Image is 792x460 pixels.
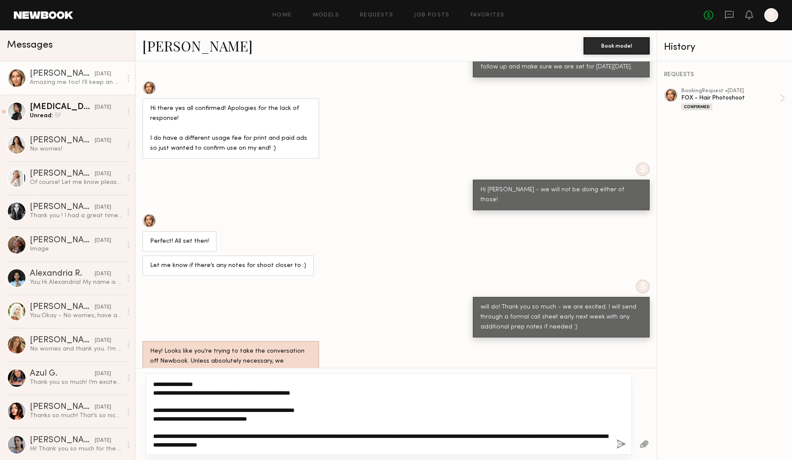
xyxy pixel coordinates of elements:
[95,337,111,345] div: [DATE]
[95,270,111,278] div: [DATE]
[30,70,95,78] div: [PERSON_NAME]
[95,137,111,145] div: [DATE]
[313,13,339,18] a: Models
[30,378,122,386] div: Thank you so much! I’m excited to look through them :)
[30,370,95,378] div: Azul G.
[95,370,111,378] div: [DATE]
[681,88,785,110] a: bookingRequest •[DATE]FOX - Hair PhotoshootConfirmed
[471,13,505,18] a: Favorites
[7,40,53,50] span: Messages
[30,245,122,253] div: Image
[150,347,311,386] div: Hey! Looks like you’re trying to take the conversation off Newbook. Unless absolutely necessary, ...
[30,103,95,112] div: [MEDICAL_DATA][PERSON_NAME]
[30,178,122,187] div: Of course! Let me know please 🙏🏼
[95,70,111,78] div: [DATE]
[30,270,95,278] div: Alexandria R.
[95,303,111,312] div: [DATE]
[30,336,95,345] div: [PERSON_NAME]
[360,13,393,18] a: Requests
[30,212,122,220] div: Thank you ! I had a great time with you as well :) can’t wait to see !
[30,445,122,453] div: Hi! Thank you so much for the update, I hope the shoot goes well! and of course, I’m definitely o...
[150,104,311,154] div: Hi there yes all confirmed! Apologies for the lack of response! I do have a different usage fee f...
[664,72,785,78] div: REQUESTS
[30,112,122,120] div: Unread: 🤍
[414,13,450,18] a: Job Posts
[30,170,95,178] div: [PERSON_NAME]
[30,145,122,153] div: No worries!
[584,37,650,55] button: Book model
[764,8,778,22] a: S
[30,303,95,312] div: [PERSON_NAME]
[481,52,642,72] div: Hi [PERSON_NAME], [PERSON_NAME] reaching out to follow up and make sure we are set for [DATE][DATE].
[30,278,122,286] div: You: Hi Alexandria! My name is [PERSON_NAME], reaching out from [GEOGRAPHIC_DATA], an LA based ha...
[481,302,642,332] div: will do! Thank you so much - we are excited. I will send through a formal call sheet early next w...
[30,203,95,212] div: [PERSON_NAME]
[273,13,292,18] a: Home
[681,103,712,110] div: Confirmed
[30,403,95,412] div: [PERSON_NAME]
[30,345,122,353] div: No worries and thank you. I’m so glad you all love the content - It came out great!
[30,136,95,145] div: [PERSON_NAME]
[150,237,209,247] div: Perfect! All set then!
[30,436,95,445] div: [PERSON_NAME]
[30,236,95,245] div: [PERSON_NAME]
[95,437,111,445] div: [DATE]
[150,261,306,271] div: Let me know if there’s any notes for shoot closer to :)
[30,78,122,87] div: Amazing me too! I’ll keep an eye out for it! Thank you!
[664,42,785,52] div: History
[30,312,122,320] div: You: Okay - No worries, have a great rest of your week!
[95,237,111,245] div: [DATE]
[142,36,253,55] a: [PERSON_NAME]
[481,185,642,205] div: Hi [PERSON_NAME] - we will not be doing either of those!
[30,412,122,420] div: Thanks so much! That’s so nice of you guys. Everything looks amazing!
[95,170,111,178] div: [DATE]
[681,94,780,102] div: FOX - Hair Photoshoot
[681,88,780,94] div: booking Request • [DATE]
[95,203,111,212] div: [DATE]
[95,103,111,112] div: [DATE]
[95,403,111,412] div: [DATE]
[584,42,650,49] a: Book model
